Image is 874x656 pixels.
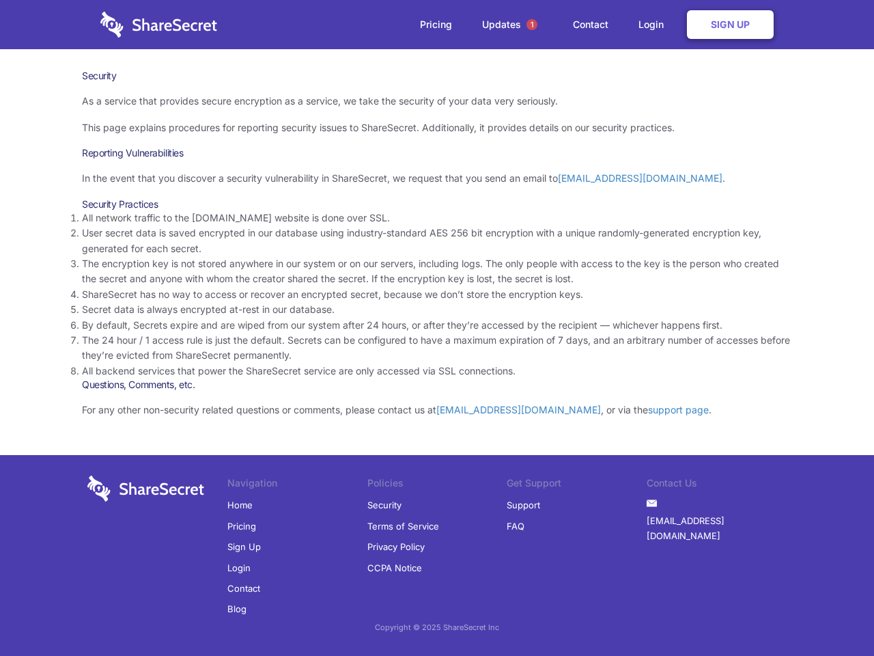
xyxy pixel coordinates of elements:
[82,147,792,159] h3: Reporting Vulnerabilities
[82,333,792,364] li: The 24 hour / 1 access rule is just the default. Secrets can be configured to have a maximum expi...
[227,476,367,495] li: Navigation
[227,558,251,578] a: Login
[526,19,537,30] span: 1
[82,256,792,287] li: The encryption key is not stored anywhere in our system or on our servers, including logs. The on...
[559,3,622,46] a: Contact
[367,536,425,557] a: Privacy Policy
[507,495,540,515] a: Support
[87,476,204,502] img: logo-wordmark-white-trans-d4663122ce5f474addd5e946df7df03e33cb6a1c49d2221995e7729f52c070b2.svg
[82,364,792,379] li: All backend services that power the ShareSecret service are only accessed via SSL connections.
[227,495,253,515] a: Home
[507,476,647,495] li: Get Support
[625,3,684,46] a: Login
[82,379,792,391] h3: Questions, Comments, etc.
[100,12,217,38] img: logo-wordmark-white-trans-d4663122ce5f474addd5e946df7df03e33cb6a1c49d2221995e7729f52c070b2.svg
[507,516,524,536] a: FAQ
[227,516,256,536] a: Pricing
[227,578,260,599] a: Contact
[82,198,792,210] h3: Security Practices
[648,404,709,415] a: support page
[82,70,792,82] h1: Security
[82,94,792,109] p: As a service that provides secure encryption as a service, we take the security of your data very...
[687,10,774,39] a: Sign Up
[82,171,792,186] p: In the event that you discover a security vulnerability in ShareSecret, we request that you send ...
[82,210,792,225] li: All network traffic to the [DOMAIN_NAME] website is done over SSL.
[82,302,792,317] li: Secret data is always encrypted at-rest in our database.
[227,536,261,557] a: Sign Up
[647,476,787,495] li: Contact Us
[82,287,792,302] li: ShareSecret has no way to access or recover an encrypted secret, because we don’t store the encry...
[436,404,601,415] a: [EMAIL_ADDRESS][DOMAIN_NAME]
[558,172,722,184] a: [EMAIL_ADDRESS][DOMAIN_NAME]
[82,402,792,418] p: For any other non-security related questions or comments, please contact us at , or via the .
[82,225,792,256] li: User secret data is saved encrypted in our database using industry-standard AES 256 bit encryptio...
[367,516,439,536] a: Terms of Service
[406,3,466,46] a: Pricing
[227,599,246,619] a: Blog
[82,318,792,333] li: By default, Secrets expire and are wiped from our system after 24 hours, or after they’re accesse...
[367,495,401,515] a: Security
[647,510,787,547] a: [EMAIL_ADDRESS][DOMAIN_NAME]
[82,120,792,135] p: This page explains procedures for reporting security issues to ShareSecret. Additionally, it prov...
[367,476,507,495] li: Policies
[367,558,422,578] a: CCPA Notice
